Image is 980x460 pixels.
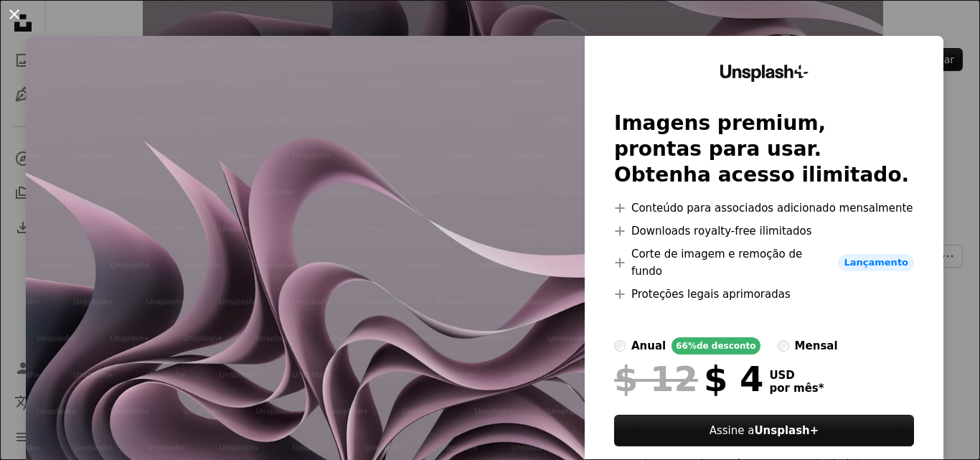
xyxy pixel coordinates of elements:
[614,111,914,188] h2: Imagens premium, prontas para usar. Obtenha acesso ilimitado.
[754,424,819,437] strong: Unsplash+
[614,200,914,217] li: Conteúdo para associados adicionado mensalmente
[614,360,763,398] div: $ 4
[614,340,626,352] input: anual66%de desconto
[614,360,698,398] span: $ 12
[614,415,914,446] button: Assine aUnsplash+
[631,337,666,355] div: anual
[614,286,914,303] li: Proteções legais aprimoradas
[795,337,838,355] div: mensal
[769,369,824,382] span: USD
[778,340,789,352] input: mensal
[614,245,914,280] li: Corte de imagem e remoção de fundo
[614,222,914,240] li: Downloads royalty-free ilimitados
[838,254,914,271] span: Lançamento
[769,382,824,395] span: por mês *
[672,337,760,355] div: 66% de desconto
